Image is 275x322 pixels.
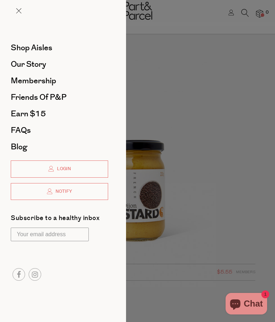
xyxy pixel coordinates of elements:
[55,166,71,172] span: Login
[11,44,108,52] a: Shop Aisles
[11,183,108,200] a: Notify
[11,215,100,224] label: Subscribe to a healthy inbox
[11,126,108,134] a: FAQs
[11,160,108,178] a: Login
[11,93,108,101] a: Friends of P&P
[223,293,269,316] inbox-online-store-chat: Shopify online store chat
[11,42,52,53] span: Shop Aisles
[11,143,108,151] a: Blog
[11,77,108,85] a: Membership
[11,110,108,118] a: Earn $15
[11,75,56,87] span: Membership
[11,228,89,241] input: Your email address
[11,108,46,120] span: Earn $15
[11,141,27,153] span: Blog
[11,60,108,68] a: Our Story
[54,188,72,195] span: Notify
[11,125,31,136] span: FAQs
[11,92,67,103] span: Friends of P&P
[11,59,46,70] span: Our Story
